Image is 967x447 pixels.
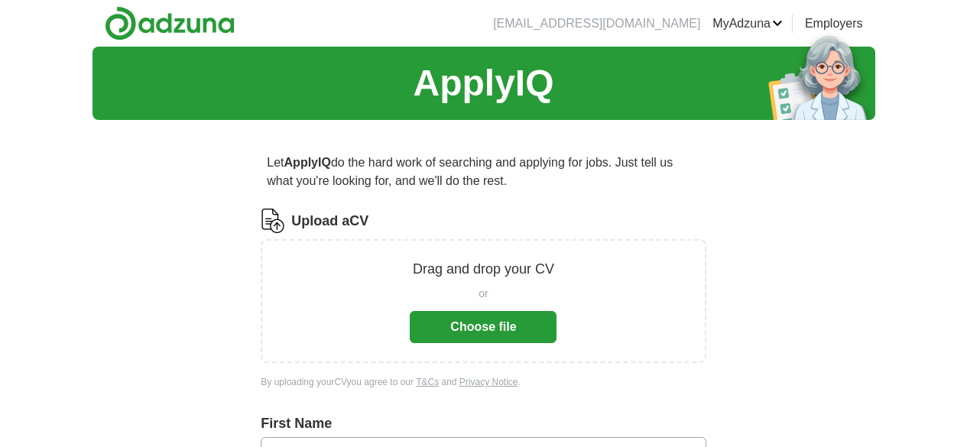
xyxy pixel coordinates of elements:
[712,15,783,33] a: MyAdzuna
[413,56,553,111] h1: ApplyIQ
[459,377,518,387] a: Privacy Notice
[261,375,706,389] div: By uploading your CV you agree to our and .
[413,259,554,280] p: Drag and drop your CV
[493,15,700,33] li: [EMAIL_ADDRESS][DOMAIN_NAME]
[284,156,331,169] strong: ApplyIQ
[261,147,706,196] p: Let do the hard work of searching and applying for jobs. Just tell us what you're looking for, an...
[105,6,235,40] img: Adzuna logo
[416,377,439,387] a: T&Cs
[479,286,488,302] span: or
[805,15,863,33] a: Employers
[291,211,368,232] label: Upload a CV
[261,413,706,434] label: First Name
[410,311,557,343] button: Choose file
[261,209,285,233] img: CV Icon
